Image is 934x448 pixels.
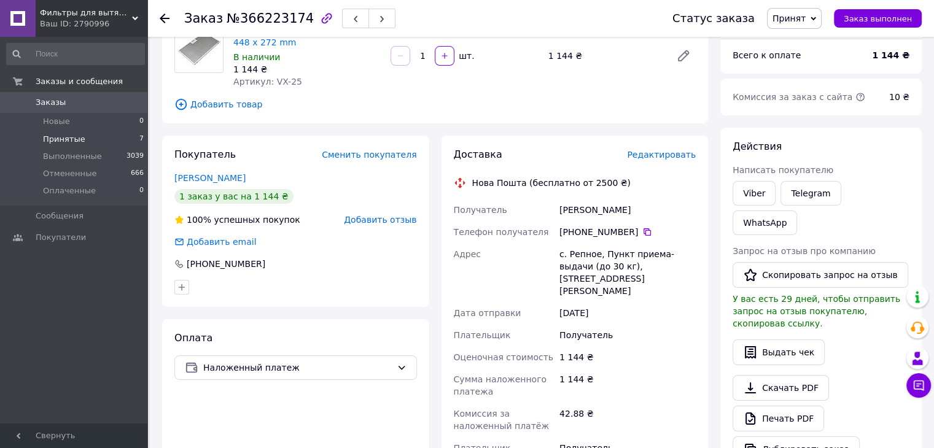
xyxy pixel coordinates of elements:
a: Печать PDF [733,406,824,431]
a: [PERSON_NAME] [174,173,246,183]
div: [PHONE_NUMBER] [185,258,267,270]
span: Сумма наложенного платежа [454,374,547,396]
div: [PERSON_NAME] [557,199,698,221]
span: Доставка [454,149,502,160]
span: Действия [733,141,782,152]
span: 0 [139,116,144,127]
span: Адрес [454,249,481,259]
span: Отмененные [43,168,96,179]
span: Оплаченные [43,185,96,196]
div: 1 144 ₴ [557,346,698,368]
span: В наличии [233,52,280,62]
a: Telegram [780,181,841,206]
button: Чат с покупателем [906,373,931,398]
button: Заказ выполнен [834,9,922,28]
span: Плательщик [454,330,511,340]
span: Добавить товар [174,98,696,111]
div: 42.88 ₴ [557,403,698,437]
div: 1 144 ₴ [543,47,666,64]
span: Всего к оплате [733,50,801,60]
a: Фильтр жировой для вытяжки 448 x 272 mm [233,25,373,47]
div: Добавить email [173,236,258,248]
span: 7 [139,134,144,145]
input: Поиск [6,43,145,65]
div: Ваш ID: 2790996 [40,18,147,29]
span: Добавить отзыв [344,215,416,225]
span: Написать покупателю [733,165,833,175]
button: Скопировать запрос на отзыв [733,262,908,288]
span: Телефон получателя [454,227,549,237]
a: Редактировать [671,44,696,68]
span: Принятые [43,134,85,145]
div: 1 144 ₴ [557,368,698,403]
div: Вернуться назад [160,12,169,25]
span: 3039 [126,151,144,162]
span: Комиссия за заказ с сайта [733,92,865,102]
div: Добавить email [185,236,258,248]
span: Сообщения [36,210,84,222]
div: [PHONE_NUMBER] [559,226,696,238]
button: Выдать чек [733,339,825,365]
span: Наложенный платеж [203,361,392,374]
div: 1 заказ у вас на 1 144 ₴ [174,189,294,204]
div: Статус заказа [672,12,755,25]
div: [DATE] [557,302,698,324]
span: Дата отправки [454,308,521,318]
span: Артикул: VX-25 [233,77,302,87]
div: Нова Пошта (бесплатно от 2500 ₴) [469,177,634,189]
span: Запрос на отзыв про компанию [733,246,876,256]
img: Фильтр жировой для вытяжки 448 x 272 mm [175,31,223,67]
span: 0 [139,185,144,196]
span: Получатель [454,205,507,215]
span: Новые [43,116,70,127]
b: 1 144 ₴ [872,50,909,60]
div: 1 144 ₴ [233,63,381,75]
div: 10 ₴ [882,83,917,110]
span: №366223174 [227,11,314,26]
div: шт. [456,50,475,62]
span: Покупатель [174,149,236,160]
span: 100% [187,215,211,225]
span: Сменить покупателя [322,150,416,160]
a: WhatsApp [733,210,797,235]
span: Оплата [174,332,212,344]
span: Комиссия за наложенный платёж [454,409,549,431]
span: Принят [772,14,806,23]
span: Фильтры для вытяжек [40,7,132,18]
span: Заказы [36,97,66,108]
a: Скачать PDF [733,375,829,401]
div: успешных покупок [174,214,300,226]
span: Заказы и сообщения [36,76,123,87]
div: с. Репное, Пункт приема-выдачи (до 30 кг), [STREET_ADDRESS][PERSON_NAME] [557,243,698,302]
span: Оценочная стоимость [454,352,554,362]
span: Заказ выполнен [844,14,912,23]
span: Заказ [184,11,223,26]
span: Покупатели [36,232,86,243]
span: Редактировать [627,150,696,160]
a: Viber [733,181,776,206]
span: У вас есть 29 дней, чтобы отправить запрос на отзыв покупателю, скопировав ссылку. [733,294,900,328]
span: 666 [131,168,144,179]
span: Выполненные [43,151,102,162]
div: Получатель [557,324,698,346]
